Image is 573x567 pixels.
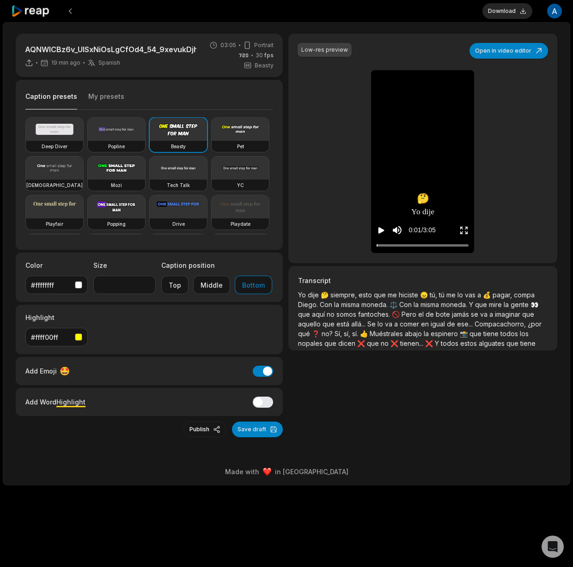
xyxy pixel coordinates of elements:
[336,320,351,328] span: está
[351,320,367,328] span: allá...
[542,536,564,558] div: Open Intercom Messenger
[231,220,250,228] h3: Playdate
[520,330,529,338] span: los
[522,310,534,318] span: que
[520,339,536,347] span: tiene
[528,320,542,328] span: ¿por
[93,260,156,270] label: Size
[367,320,378,328] span: Se
[330,291,359,299] span: siempre,
[312,310,327,318] span: aquí
[336,310,358,318] span: somos
[161,276,189,294] button: Top
[431,320,447,328] span: igual
[172,220,185,228] h3: Drive
[298,320,323,328] span: aquello
[324,339,338,347] span: que
[495,310,522,318] span: imaginar
[441,301,469,308] span: moneda.
[263,468,271,476] img: heart emoji
[469,301,475,308] span: Y
[469,43,548,59] button: Open in video editor
[477,291,483,299] span: a
[167,181,190,189] h3: Tech Talk
[334,301,341,308] span: la
[480,310,489,318] span: va
[183,422,226,437] button: Publish
[107,220,126,228] h3: Popping
[421,320,431,328] span: en
[421,301,441,308] span: misma
[98,59,120,66] span: Spanish
[511,301,530,308] span: gente
[256,51,274,60] span: 30
[475,320,528,328] span: Compacachorro,
[378,320,385,328] span: lo
[482,3,532,19] button: Download
[88,92,124,109] button: My presets
[504,301,511,308] span: la
[489,310,495,318] span: a
[323,320,336,328] span: que
[447,320,457,328] span: de
[426,310,436,318] span: de
[298,330,312,338] span: qué
[430,291,439,299] span: tú,
[25,260,88,270] label: Color
[506,339,520,347] span: que
[232,422,283,437] button: Save draft
[237,181,244,189] h3: YC
[25,276,88,294] button: #ffffffff
[298,276,548,285] h3: Transcript
[441,339,460,347] span: todos
[25,92,77,110] button: Caption presets
[31,332,71,342] div: #ffff00ff
[402,310,418,318] span: Pero
[431,330,460,338] span: espinero
[411,191,434,206] div: 🤔
[471,310,480,318] span: se
[465,291,477,299] span: vas
[220,41,236,49] span: 03:05
[435,339,441,347] span: Y
[298,339,324,347] span: nopales
[394,320,400,328] span: a
[405,330,424,338] span: abajo
[298,301,320,308] span: Diego.
[25,396,85,408] div: Add Word
[399,301,414,308] span: Con
[254,41,274,49] span: Portrait
[414,301,421,308] span: la
[377,222,386,239] button: Play video
[459,222,469,239] button: Enter Fullscreen
[298,290,548,348] p: 🤔 😠 💰 ⚖️ 👀 🚫 ❓ 👍 📸 ❌ ❌ ❌ 🤝 😡 🤬 🔥 🔥 💸 💸 👀 😤 😂
[12,467,561,477] div: Made with in [GEOGRAPHIC_DATA]
[235,276,272,294] button: Bottom
[255,61,274,70] span: Beasty
[25,44,196,55] p: AQNWlCBz6v_UlSxNiOsLgCfOd4_54_9xevukDjhgo8vL9wqVjG67gv9vO77pLqRI2_D0JW8NTXVcUFRfhe_saGs1gxYdRgkYS...
[469,330,483,338] span: que
[424,330,431,338] span: la
[385,320,394,328] span: va
[352,330,360,338] span: sí.
[320,301,334,308] span: Con
[42,143,67,150] h3: Deep Diver
[25,313,88,322] label: Highlight
[452,310,471,318] span: jamás
[361,301,390,308] span: moneda.
[344,330,352,338] span: sí,
[493,291,514,299] span: pagar,
[370,330,405,338] span: Muéstrales
[388,291,399,299] span: me
[400,320,421,328] span: comer
[335,330,344,338] span: Sí,
[301,46,348,54] div: Low-res preview
[264,52,274,59] span: fps
[460,339,479,347] span: estos
[457,320,475,328] span: ese...
[446,291,457,299] span: me
[31,280,71,290] div: #ffffffff
[56,398,85,406] span: Highlight
[298,310,312,318] span: que
[60,365,70,377] span: 🤩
